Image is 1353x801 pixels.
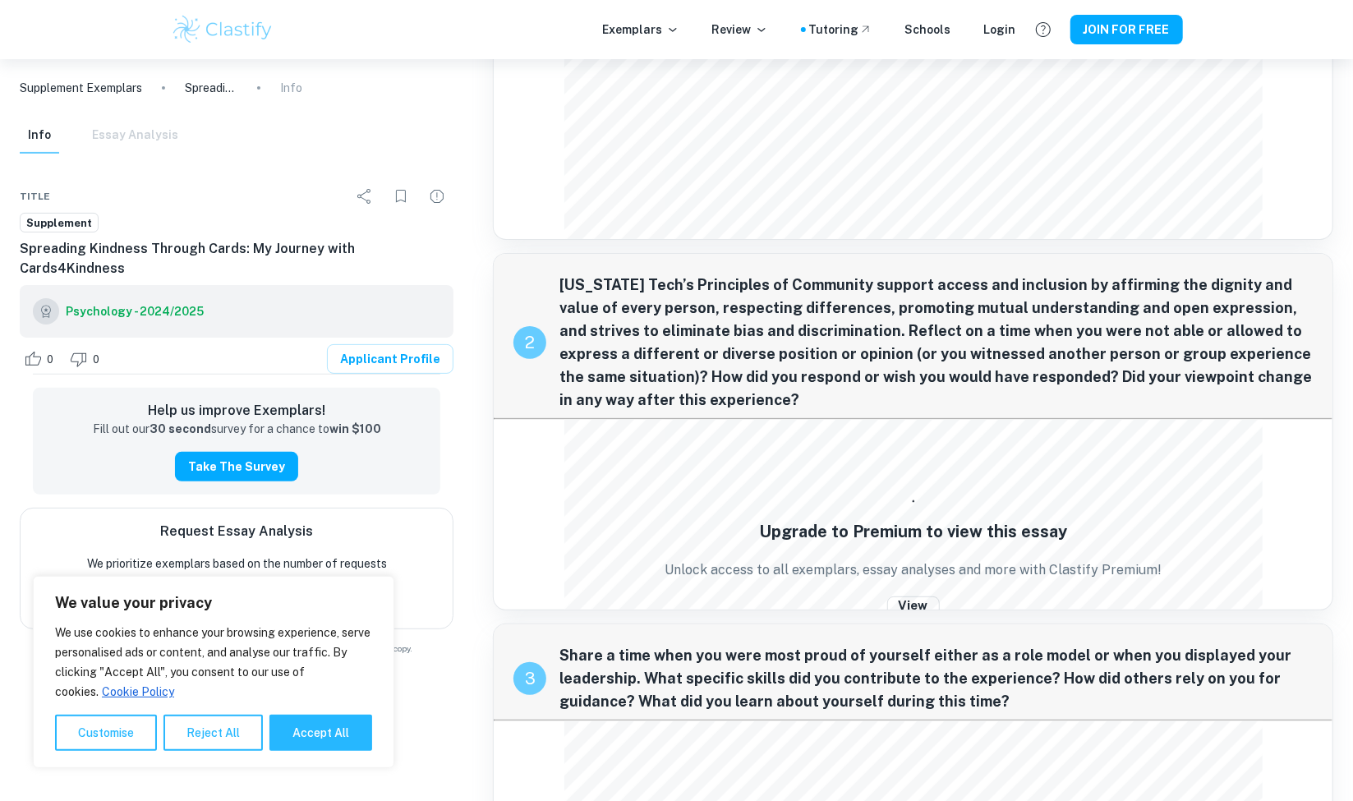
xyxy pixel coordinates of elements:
[21,215,98,232] span: Supplement
[185,79,237,97] p: Spreading Kindness Through Cards: My Journey with Cards4Kindness
[66,298,204,325] a: Psychology - 2024/2025
[1029,16,1057,44] button: Help and Feedback
[513,326,546,359] div: recipe
[46,401,427,421] h6: Help us improve Exemplars!
[55,715,157,751] button: Customise
[759,519,1067,544] h5: Upgrade to Premium to view this essay
[329,422,381,435] strong: win $100
[421,180,453,213] div: Report issue
[887,596,940,636] button: View Plans
[38,352,62,368] span: 0
[84,352,108,368] span: 0
[712,21,768,39] p: Review
[171,13,275,46] img: Clastify logo
[175,452,298,481] button: Take the Survey
[20,213,99,233] a: Supplement
[66,302,204,320] h6: Psychology - 2024/2025
[20,239,453,279] h6: Spreading Kindness Through Cards: My Journey with Cards4Kindness
[665,560,1162,580] p: Unlock access to all exemplars, essay analyses and more with Clastify Premium!
[20,117,59,154] button: Info
[55,623,372,702] p: We use cookies to enhance your browsing experience, serve personalised ads or content, and analys...
[327,344,453,374] a: Applicant Profile
[984,21,1016,39] a: Login
[33,576,394,768] div: We value your privacy
[513,662,546,695] div: recipe
[150,422,211,435] strong: 30 second
[20,642,453,655] span: Example of past student work. For reference on structure and expectations only. Do not copy.
[160,522,313,541] h6: Request Essay Analysis
[66,346,108,372] div: Dislike
[905,21,951,39] a: Schools
[20,189,50,204] span: Title
[163,715,263,751] button: Reject All
[20,346,62,372] div: Like
[603,21,679,39] p: Exemplars
[384,180,417,213] div: Bookmark
[20,79,142,97] a: Supplement Exemplars
[269,715,372,751] button: Accept All
[348,180,381,213] div: Share
[1070,15,1183,44] button: JOIN FOR FREE
[55,593,372,613] p: We value your privacy
[101,684,175,699] a: Cookie Policy
[559,274,1313,412] span: [US_STATE] Tech’s Principles of Community support access and inclusion by affirming the dignity a...
[809,21,872,39] a: Tutoring
[93,421,381,439] p: Fill out our survey for a chance to
[87,555,387,573] p: We prioritize exemplars based on the number of requests
[559,644,1313,713] span: Share a time when you were most proud of yourself either as a role model or when you displayed yo...
[280,79,302,97] p: Info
